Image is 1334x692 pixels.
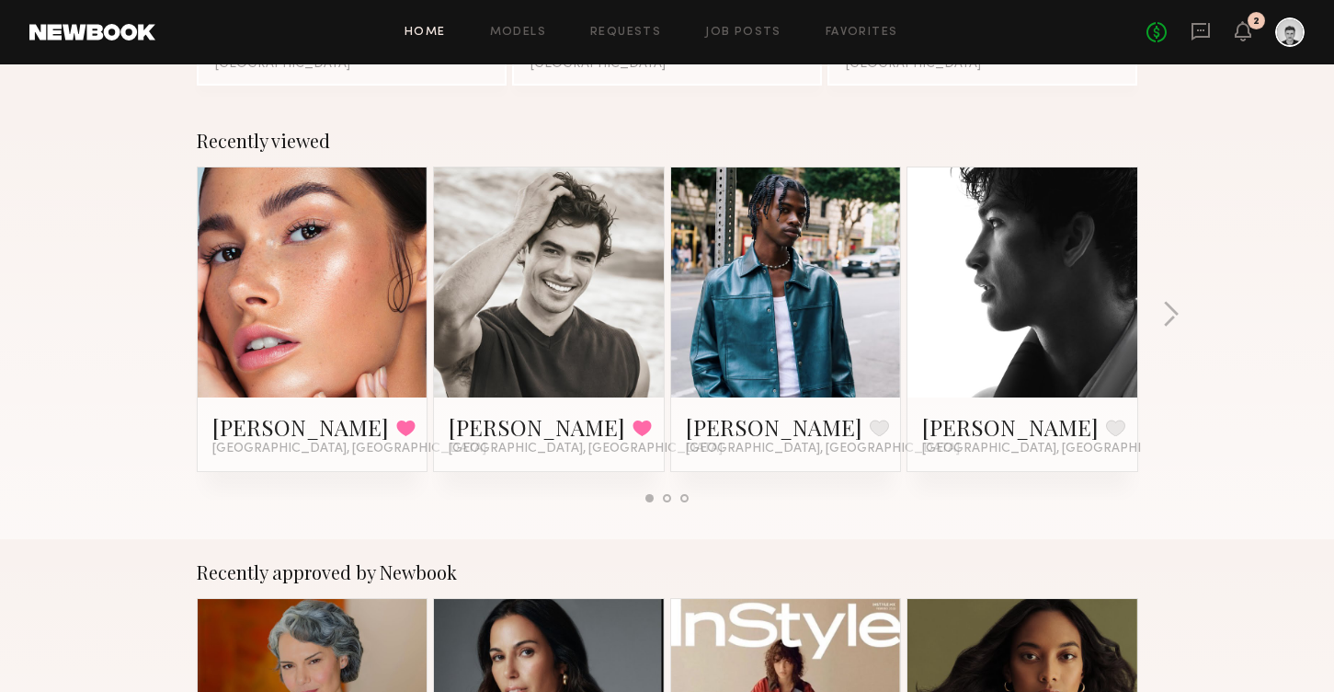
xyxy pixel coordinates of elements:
[922,412,1099,442] a: [PERSON_NAME]
[530,58,804,71] div: [GEOGRAPHIC_DATA]
[212,442,486,456] span: [GEOGRAPHIC_DATA], [GEOGRAPHIC_DATA]
[1253,17,1260,27] div: 2
[215,58,488,71] div: [GEOGRAPHIC_DATA]
[197,561,1138,583] div: Recently approved by Newbook
[197,130,1138,152] div: Recently viewed
[686,412,862,442] a: [PERSON_NAME]
[490,27,546,39] a: Models
[590,27,661,39] a: Requests
[449,412,625,442] a: [PERSON_NAME]
[705,27,781,39] a: Job Posts
[922,442,1196,456] span: [GEOGRAPHIC_DATA], [GEOGRAPHIC_DATA]
[212,412,389,442] a: [PERSON_NAME]
[846,58,1119,71] div: [GEOGRAPHIC_DATA]
[686,442,960,456] span: [GEOGRAPHIC_DATA], [GEOGRAPHIC_DATA]
[449,442,723,456] span: [GEOGRAPHIC_DATA], [GEOGRAPHIC_DATA]
[826,27,898,39] a: Favorites
[405,27,446,39] a: Home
